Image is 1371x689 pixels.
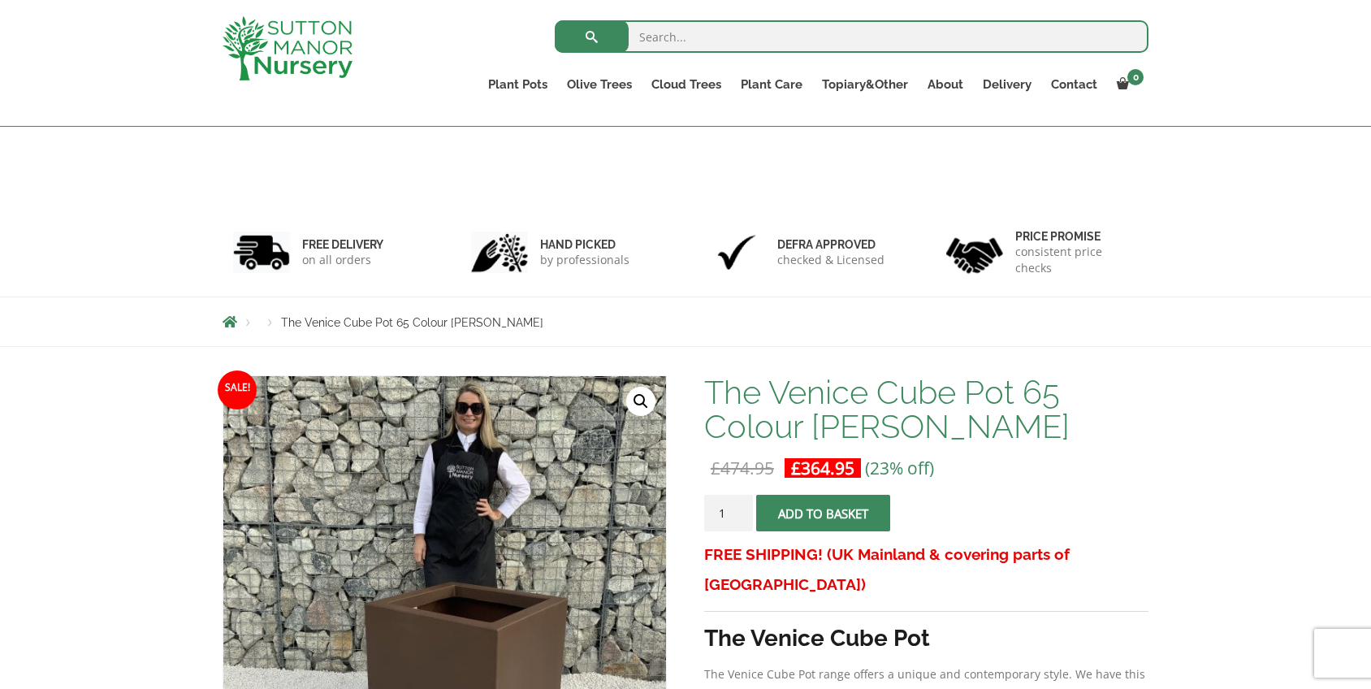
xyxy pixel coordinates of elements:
[1127,69,1144,85] span: 0
[704,375,1148,444] h1: The Venice Cube Pot 65 Colour [PERSON_NAME]
[704,625,930,652] strong: The Venice Cube Pot
[540,252,629,268] p: by professionals
[471,232,528,273] img: 2.jpg
[918,73,973,96] a: About
[812,73,918,96] a: Topiary&Other
[777,237,884,252] h6: Defra approved
[791,457,801,479] span: £
[223,315,1148,328] nav: Breadcrumbs
[731,73,812,96] a: Plant Care
[555,20,1148,53] input: Search...
[973,73,1041,96] a: Delivery
[777,252,884,268] p: checked & Licensed
[626,387,655,416] a: View full-screen image gallery
[756,495,890,531] button: Add to basket
[1015,244,1139,276] p: consistent price checks
[1107,73,1148,96] a: 0
[233,232,290,273] img: 1.jpg
[711,457,720,479] span: £
[557,73,642,96] a: Olive Trees
[1015,229,1139,244] h6: Price promise
[302,252,383,268] p: on all orders
[1041,73,1107,96] a: Contact
[865,457,934,479] span: (23% off)
[218,370,257,409] span: Sale!
[704,495,753,531] input: Product quantity
[540,237,629,252] h6: hand picked
[223,16,352,80] img: logo
[704,539,1148,600] h3: FREE SHIPPING! (UK Mainland & covering parts of [GEOGRAPHIC_DATA])
[946,227,1003,277] img: 4.jpg
[708,232,765,273] img: 3.jpg
[302,237,383,252] h6: FREE DELIVERY
[642,73,731,96] a: Cloud Trees
[791,457,854,479] bdi: 364.95
[711,457,774,479] bdi: 474.95
[281,316,543,329] span: The Venice Cube Pot 65 Colour [PERSON_NAME]
[478,73,557,96] a: Plant Pots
